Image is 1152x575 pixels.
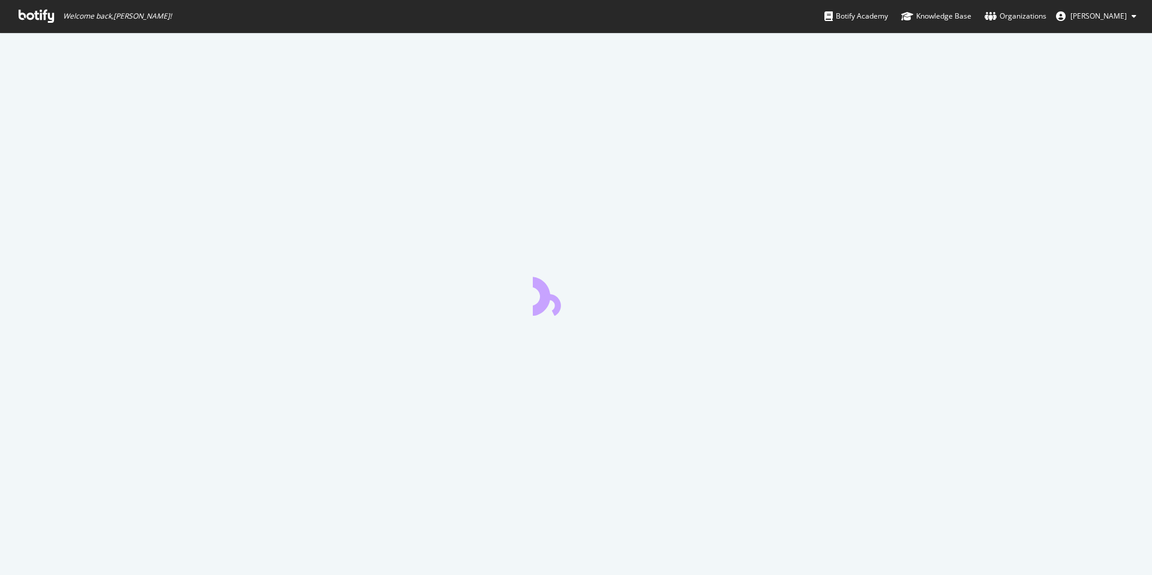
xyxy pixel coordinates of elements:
[985,10,1046,22] div: Organizations
[824,10,888,22] div: Botify Academy
[1070,11,1127,21] span: Colin Ma
[1046,7,1146,26] button: [PERSON_NAME]
[63,11,172,21] span: Welcome back, [PERSON_NAME] !
[901,10,971,22] div: Knowledge Base
[533,272,619,316] div: animation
